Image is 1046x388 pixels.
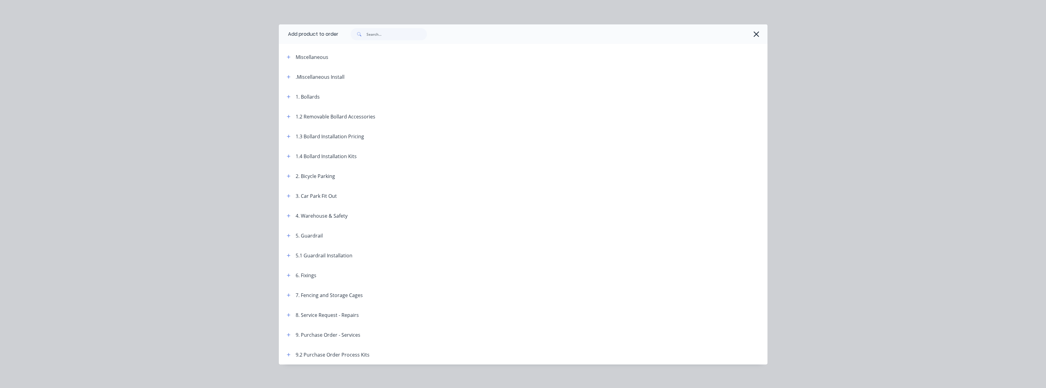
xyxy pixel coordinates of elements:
[296,133,364,140] div: 1.3 Bollard Installation Pricing
[296,113,375,120] div: 1.2 Removable Bollard Accessories
[296,212,348,219] div: 4. Warehouse & Safety
[279,24,338,44] div: Add product to order
[296,351,370,358] div: 9.2 Purchase Order Process Kits
[366,28,427,40] input: Search...
[296,292,363,299] div: 7. Fencing and Storage Cages
[296,252,352,259] div: 5.1 Guardrail Installation
[296,311,359,319] div: 8. Service Request - Repairs
[296,331,360,339] div: 9. Purchase Order - Services
[296,93,320,100] div: 1. Bollards
[296,272,316,279] div: 6. Fixings
[296,73,344,81] div: .Miscellaneous Install
[296,53,328,61] div: Miscellaneous
[296,153,357,160] div: 1.4 Bollard Installation Kits
[296,232,323,239] div: 5. Guardrail
[296,172,335,180] div: 2. Bicycle Parking
[296,192,337,200] div: 3. Car Park Fit Out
